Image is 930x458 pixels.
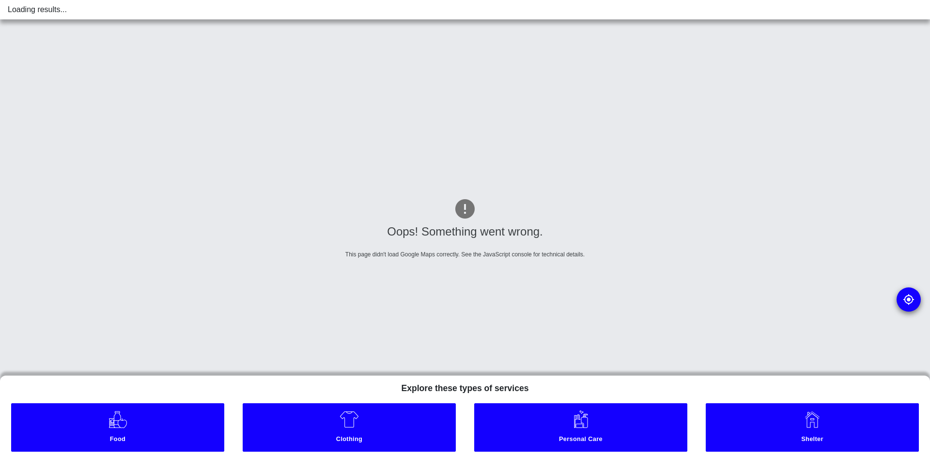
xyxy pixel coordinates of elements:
[803,410,822,429] img: Shelter
[571,410,590,429] img: Personal Care
[709,435,916,445] small: Shelter
[95,223,835,240] div: Oops! Something went wrong.
[477,435,685,445] small: Personal Care
[340,410,359,429] img: Clothing
[108,410,128,429] img: Food
[393,376,536,397] h5: Explore these types of services
[14,435,222,445] small: Food
[903,294,914,305] img: go to my location
[474,403,687,452] a: Personal Care
[706,403,919,452] a: Shelter
[95,250,835,259] div: This page didn't load Google Maps correctly. See the JavaScript console for technical details.
[246,435,453,445] small: Clothing
[243,403,456,452] a: Clothing
[8,4,922,16] div: Loading results...
[11,403,224,452] a: Food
